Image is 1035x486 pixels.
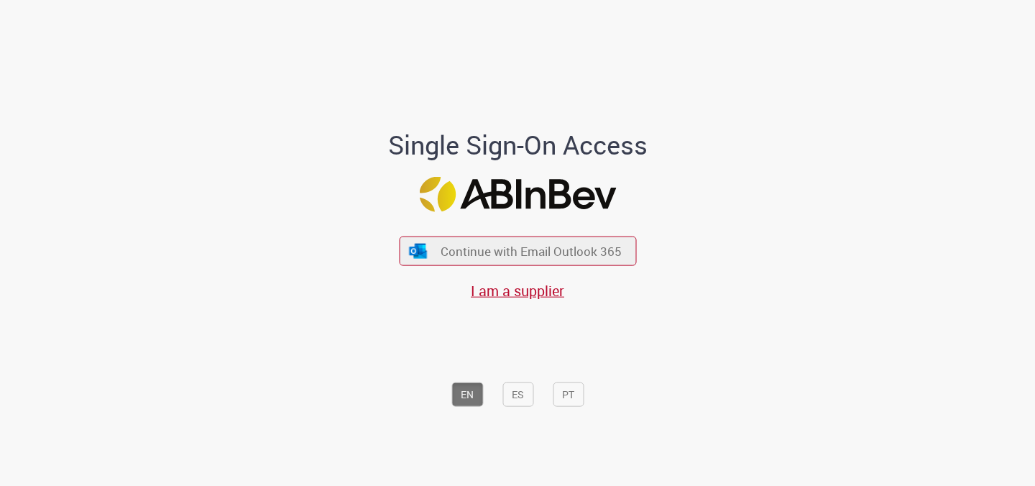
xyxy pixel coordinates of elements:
[441,243,622,260] span: Continue with Email Outlook 365
[471,281,564,301] a: I am a supplier
[408,243,428,258] img: ícone Azure/Microsoft 360
[419,176,616,211] img: Logo ABInBev
[553,382,584,406] button: PT
[502,382,533,406] button: ES
[318,131,717,160] h1: Single Sign-On Access
[399,237,636,266] button: ícone Azure/Microsoft 360 Continue with Email Outlook 365
[451,382,483,406] button: EN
